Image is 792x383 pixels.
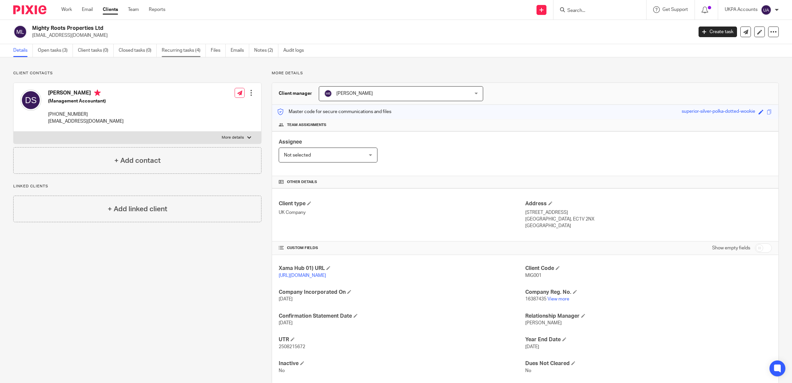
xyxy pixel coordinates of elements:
[13,44,33,57] a: Details
[48,90,124,98] h4: [PERSON_NAME]
[279,297,293,301] span: [DATE]
[287,122,326,128] span: Team assignments
[279,345,305,349] span: 2508215672
[78,44,114,57] a: Client tasks (0)
[277,108,391,115] p: Master code for secure communications and files
[13,5,46,14] img: Pixie
[32,32,689,39] p: [EMAIL_ADDRESS][DOMAIN_NAME]
[525,368,531,373] span: No
[682,108,755,116] div: superior-silver-polka-dotted-wookie
[725,6,758,13] p: UKPA Accounts
[279,289,525,296] h4: Company Incorporated On
[149,6,165,13] a: Reports
[13,184,261,189] p: Linked clients
[284,153,311,158] span: Not selected
[114,156,161,166] h4: + Add contact
[279,313,525,320] h4: Confirmation Statement Date
[82,6,93,13] a: Email
[48,111,124,118] p: [PHONE_NUMBER]
[61,6,72,13] a: Work
[20,90,41,111] img: svg%3E
[279,368,285,373] span: No
[525,297,546,301] span: 16387435
[162,44,206,57] a: Recurring tasks (4)
[324,90,332,97] img: svg%3E
[279,360,525,367] h4: Inactive
[119,44,157,57] a: Closed tasks (0)
[32,25,557,32] h2: Mighty Roots Properties Ltd
[38,44,73,57] a: Open tasks (3)
[279,273,326,278] a: [URL][DOMAIN_NAME]
[272,71,779,76] p: More details
[525,336,772,343] h4: Year End Date
[48,118,124,125] p: [EMAIL_ADDRESS][DOMAIN_NAME]
[547,297,569,301] a: View more
[525,216,772,223] p: [GEOGRAPHIC_DATA], EC1V 2NX
[108,204,167,214] h4: + Add linked client
[279,209,525,216] p: UK Company
[525,200,772,207] h4: Address
[279,336,525,343] h4: UTR
[279,321,293,325] span: [DATE]
[211,44,226,57] a: Files
[279,200,525,207] h4: Client type
[254,44,278,57] a: Notes (2)
[13,71,261,76] p: Client contacts
[336,91,373,96] span: [PERSON_NAME]
[525,209,772,216] p: [STREET_ADDRESS]
[525,313,772,320] h4: Relationship Manager
[231,44,249,57] a: Emails
[712,245,750,251] label: Show empty fields
[94,90,101,96] i: Primary
[525,265,772,272] h4: Client Code
[48,98,124,104] h5: (Management Accountant)
[525,289,772,296] h4: Company Reg. No.
[525,345,539,349] span: [DATE]
[699,27,737,37] a: Create task
[103,6,118,13] a: Clients
[279,265,525,272] h4: Xama Hub 01) URL
[222,135,244,140] p: More details
[279,245,525,251] h4: CUSTOM FIELDS
[525,360,772,367] h4: Dues Not Cleared
[13,25,27,39] img: svg%3E
[662,7,688,12] span: Get Support
[525,223,772,229] p: [GEOGRAPHIC_DATA]
[525,321,562,325] span: [PERSON_NAME]
[287,179,317,185] span: Other details
[283,44,309,57] a: Audit logs
[525,273,541,278] span: MIG001
[567,8,626,14] input: Search
[279,90,312,97] h3: Client manager
[279,139,302,145] span: Assignee
[761,5,771,15] img: svg%3E
[128,6,139,13] a: Team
